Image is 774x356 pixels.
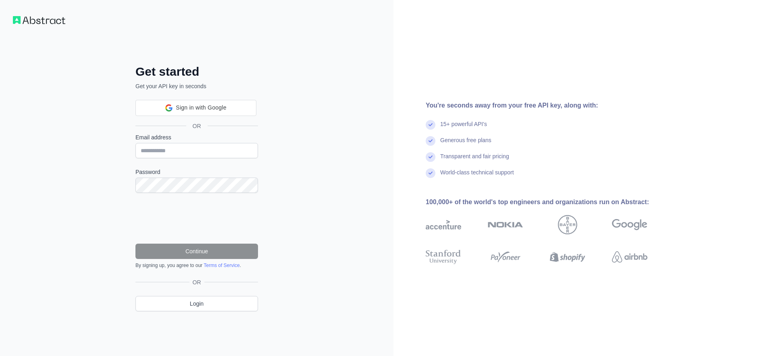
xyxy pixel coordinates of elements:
span: Sign in with Google [176,103,226,112]
img: airbnb [612,248,647,266]
img: check mark [426,136,435,146]
h2: Get started [135,64,258,79]
iframe: reCAPTCHA [135,203,258,234]
img: stanford university [426,248,461,266]
img: accenture [426,215,461,234]
img: bayer [558,215,577,234]
span: OR [189,278,204,286]
img: check mark [426,152,435,162]
label: Password [135,168,258,176]
img: google [612,215,647,234]
span: OR [186,122,208,130]
img: payoneer [488,248,523,266]
button: Continue [135,244,258,259]
img: nokia [488,215,523,234]
div: World-class technical support [440,168,514,184]
img: shopify [550,248,585,266]
div: Generous free plans [440,136,491,152]
a: Login [135,296,258,311]
div: Sign in with Google [135,100,256,116]
div: Transparent and fair pricing [440,152,509,168]
div: By signing up, you agree to our . [135,262,258,269]
div: 15+ powerful API's [440,120,487,136]
img: Workflow [13,16,65,24]
div: 100,000+ of the world's top engineers and organizations run on Abstract: [426,197,673,207]
img: check mark [426,120,435,130]
img: check mark [426,168,435,178]
a: Terms of Service [204,263,239,268]
p: Get your API key in seconds [135,82,258,90]
div: You're seconds away from your free API key, along with: [426,101,673,110]
label: Email address [135,133,258,141]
